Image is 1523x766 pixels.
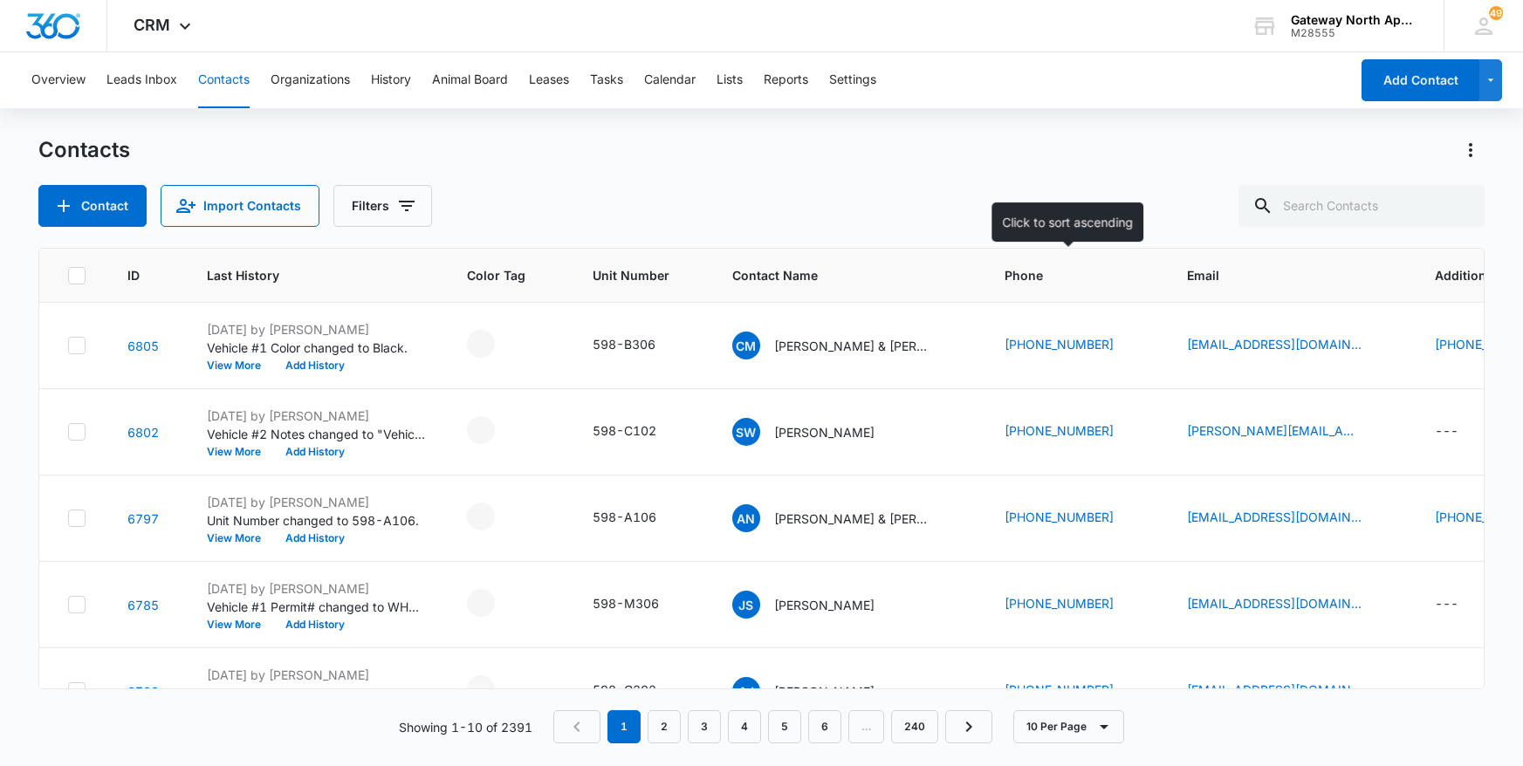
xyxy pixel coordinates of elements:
div: 598-A106 [593,508,656,526]
button: View More [207,619,273,630]
a: Page 5 [768,710,801,743]
span: Contact Name [732,266,937,284]
span: CRM [134,16,170,34]
div: 598-G302 [593,681,656,699]
button: Animal Board [432,52,508,108]
span: CM [732,332,760,359]
div: Unit Number - 598-C102 - Select to Edit Field [593,421,688,442]
button: View More [207,533,273,544]
span: Last History [207,266,400,284]
a: [PHONE_NUMBER] [1005,421,1114,440]
div: Email - jermaineshields87@gmail.com - Select to Edit Field [1187,594,1393,615]
p: Vehicle #1 Color changed to Dark Grey. [207,684,425,702]
button: Add History [273,447,357,457]
div: Phone - 7203945945 - Select to Edit Field [1005,508,1145,529]
div: Email - cwatki94@gmail.com - Select to Edit Field [1187,335,1393,356]
span: Email [1187,266,1368,284]
div: Additional Phone - - Select to Edit Field [1435,681,1490,701]
button: History [371,52,411,108]
div: --- [1435,681,1458,701]
div: Phone - 6143611247 - Select to Edit Field [1005,421,1145,442]
button: Add Contact [38,185,147,227]
em: 1 [607,710,641,743]
div: Contact Name - Jermaine Shields - Select to Edit Field [732,591,906,619]
button: Import Contacts [161,185,319,227]
nav: Pagination [553,710,992,743]
div: - - Select to Edit Field [467,416,526,444]
p: [DATE] by [PERSON_NAME] [207,493,425,511]
button: Leads Inbox [106,52,177,108]
div: Contact Name - Amanda Jones - Select to Edit Field [732,677,906,705]
a: Page 4 [728,710,761,743]
div: Contact Name - Aliyah Nguyen & Jacob Enriquez - Select to Edit Field [732,504,963,532]
button: Filters [333,185,432,227]
div: notifications count [1489,6,1503,20]
button: Lists [717,52,743,108]
button: Actions [1457,136,1485,164]
p: [DATE] by [PERSON_NAME] [207,320,425,339]
span: AJ [732,677,760,705]
a: Page 3 [688,710,721,743]
a: Next Page [945,710,992,743]
p: Showing 1-10 of 2391 [399,718,532,736]
p: Vehicle #1 Color changed to Black. [207,339,425,357]
a: Page 2 [648,710,681,743]
a: Navigate to contact details page for Amanda Jones [127,684,159,699]
button: Settings [829,52,876,108]
a: [EMAIL_ADDRESS][DOMAIN_NAME] [1187,681,1362,699]
button: View More [207,447,273,457]
a: [PHONE_NUMBER] [1005,594,1114,612]
a: [EMAIL_ADDRESS][DOMAIN_NAME] [1187,594,1362,612]
input: Search Contacts [1238,185,1485,227]
span: SW [732,418,760,446]
p: [DATE] by [PERSON_NAME] [207,579,425,598]
span: ID [127,266,140,284]
button: Calendar [644,52,696,108]
div: 598-C102 [593,421,656,440]
div: - - Select to Edit Field [467,330,526,358]
button: Tasks [590,52,623,108]
span: Unit Number [593,266,690,284]
h1: Contacts [38,137,130,163]
button: Add Contact [1362,59,1479,101]
div: - - Select to Edit Field [467,589,526,617]
a: [PERSON_NAME][EMAIL_ADDRESS][DOMAIN_NAME] [1187,421,1362,440]
div: account name [1291,13,1418,27]
div: Phone - 3072867803 - Select to Edit Field [1005,681,1145,701]
p: [PERSON_NAME] [774,596,875,614]
button: Add History [273,533,357,544]
a: [PHONE_NUMBER] [1005,508,1114,526]
p: Unit Number changed to 598-A106. [207,511,425,530]
button: Leases [529,52,569,108]
a: [PHONE_NUMBER] [1005,681,1114,699]
button: Contacts [198,52,250,108]
div: 598-B306 [593,335,655,353]
p: [PERSON_NAME] [774,423,875,441]
div: Phone - 7207080895 - Select to Edit Field [1005,335,1145,356]
a: [EMAIL_ADDRESS][DOMAIN_NAME] [1187,335,1362,353]
div: - - Select to Edit Field [467,675,526,703]
a: [PHONE_NUMBER] [1005,335,1114,353]
span: Phone [1005,266,1120,284]
div: Additional Phone - - Select to Edit Field [1435,594,1490,615]
div: Unit Number - 598-B306 - Select to Edit Field [593,335,687,356]
span: Color Tag [467,266,525,284]
button: Add History [273,619,357,630]
p: Vehicle #2 Notes changed to "Vehicle #3 Subaru Outback Red " [207,425,425,443]
p: [PERSON_NAME] [774,682,875,701]
div: Unit Number - 598-G302 - Select to Edit Field [593,681,688,701]
div: --- [1435,421,1458,442]
div: Email - sam.watkinson303@gmail.com - Select to Edit Field [1187,421,1393,442]
div: Email - avnguyen1804@gmail.com - Select to Edit Field [1187,508,1393,529]
div: Contact Name - Samantha Watkinson - Select to Edit Field [732,418,906,446]
p: [DATE] by [PERSON_NAME] [207,666,425,684]
button: Add History [273,360,357,371]
span: 49 [1489,6,1503,20]
button: Organizations [271,52,350,108]
div: Contact Name - Caron Mershon & Kyle Mershon - Select to Edit Field [732,332,963,359]
a: [EMAIL_ADDRESS][DOMAIN_NAME] [1187,508,1362,526]
button: Overview [31,52,86,108]
div: Phone - 7192312374 - Select to Edit Field [1005,594,1145,615]
div: --- [1435,594,1458,615]
button: 10 Per Page [1013,710,1124,743]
